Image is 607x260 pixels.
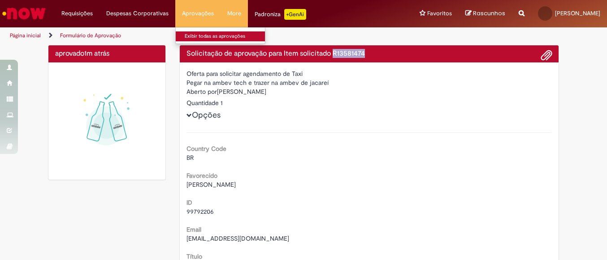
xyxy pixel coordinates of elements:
span: Requisições [61,9,93,18]
h4: Solicitação de aprovação para Item solicitado R13581474 [186,50,552,58]
a: Exibir todas as aprovações [176,31,274,41]
span: [EMAIL_ADDRESS][DOMAIN_NAME] [186,234,289,242]
b: Country Code [186,145,226,153]
div: Padroniza [255,9,306,20]
div: Pegar na ambev tech e trazer na ambev de jacareí [186,78,552,87]
div: [PERSON_NAME] [186,87,552,98]
div: Quantidade 1 [186,98,552,107]
span: Favoritos [427,9,452,18]
span: BR [186,154,194,162]
span: [PERSON_NAME] [555,9,600,17]
span: Despesas Corporativas [106,9,169,18]
b: Email [186,225,201,234]
label: Aberto por [186,87,217,96]
a: Rascunhos [465,9,505,18]
ul: Aprovações [175,27,265,44]
ul: Trilhas de página [7,27,398,44]
span: Aprovações [182,9,214,18]
span: [PERSON_NAME] [186,181,236,189]
img: sucesso_1.gif [55,69,159,173]
b: Favorecido [186,172,217,180]
time: 01/10/2025 12:36:29 [84,49,109,58]
b: ID [186,198,192,207]
h4: aprovado [55,50,159,58]
img: ServiceNow [1,4,47,22]
span: 1m atrás [84,49,109,58]
span: More [227,9,241,18]
p: +GenAi [284,9,306,20]
span: Rascunhos [473,9,505,18]
div: Oferta para solicitar agendamento de Taxi [186,69,552,78]
a: Página inicial [10,32,41,39]
span: 99792206 [186,207,214,216]
a: Formulário de Aprovação [60,32,121,39]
